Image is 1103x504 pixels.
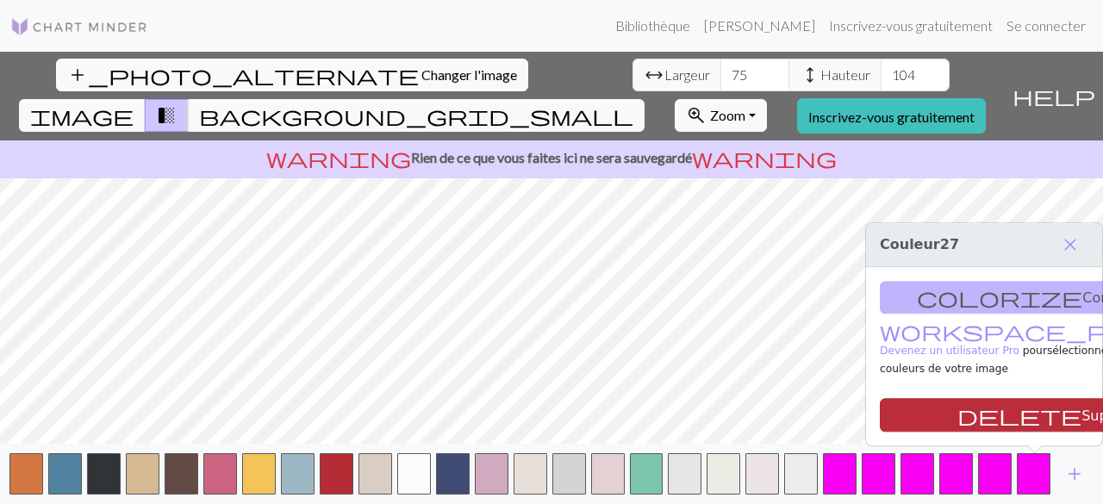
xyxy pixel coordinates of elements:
[1006,17,1086,34] font: Se connecter
[156,103,177,128] span: transition_fade
[30,103,134,128] span: image
[692,146,837,170] span: warning
[797,98,986,134] a: Inscrivez-vous gratuitement
[56,59,528,91] button: Changer l'image
[820,66,870,83] font: Hauteur
[829,17,993,34] font: Inscrivez-vous gratuitement
[411,149,692,165] font: Rien de ce que vous faites ici ne sera sauvegardé
[697,9,822,43] a: [PERSON_NAME]
[615,17,690,34] font: Bibliothèque
[644,63,664,87] span: arrow_range
[199,103,633,128] span: background_grid_small
[664,66,710,83] font: Largeur
[10,16,148,37] img: Logo
[800,63,820,87] span: height
[1064,462,1085,486] span: add
[822,9,1000,43] a: Inscrivez-vous gratuitement
[675,99,767,132] button: Zoom
[1013,84,1095,108] span: help
[608,9,697,43] a: Bibliothèque
[940,236,959,252] font: 27
[880,345,1019,358] font: Devenez un utilisateur Pro
[957,403,1081,427] span: delete
[1023,345,1047,358] font: pour
[1053,457,1096,490] button: Ajouter de la couleur
[1052,230,1088,259] button: Fermer
[421,66,517,83] font: Changer l'image
[266,146,411,170] span: warning
[880,236,940,252] font: Couleur
[1005,52,1103,140] button: Aide
[808,109,975,125] font: Inscrivez-vous gratuitement
[1000,9,1093,43] a: Se connecter
[704,17,815,34] font: [PERSON_NAME]
[686,103,707,128] span: zoom_in
[1060,233,1081,257] span: close
[710,107,745,123] font: Zoom
[67,63,419,87] span: add_photo_alternate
